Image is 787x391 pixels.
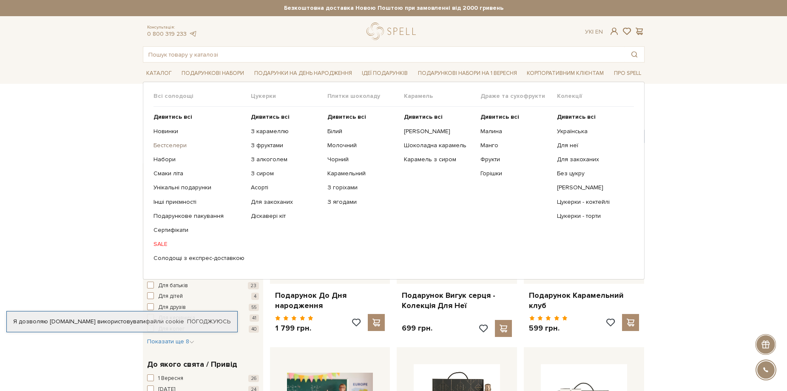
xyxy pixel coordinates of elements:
[592,28,594,35] span: |
[153,128,244,135] a: Новинки
[251,212,321,220] a: Діскавері кіт
[251,113,290,120] b: Дивитись всі
[595,28,603,35] a: En
[153,212,244,220] a: Подарункове пакування
[557,113,627,121] a: Дивитись всі
[404,113,474,121] a: Дивитись всі
[275,323,314,333] p: 1 799 грн.
[147,303,259,312] button: Для друзів 55
[585,28,603,36] div: Ук
[404,92,480,100] span: Карамель
[248,282,259,289] span: 23
[557,113,596,120] b: Дивитись всі
[367,23,420,40] a: logo
[158,303,186,312] span: Для друзів
[147,359,237,370] span: До якого свята / Привід
[143,82,645,279] div: Каталог
[251,113,321,121] a: Дивитись всі
[143,47,625,62] input: Пошук товару у каталозі
[147,282,259,290] button: Для батьків 23
[557,184,627,191] a: [PERSON_NAME]
[251,170,321,177] a: З сиром
[404,142,474,149] a: Шоколадна карамель
[187,318,230,325] a: Погоджуюсь
[404,156,474,163] a: Карамель з сиром
[611,67,645,80] a: Про Spell
[625,47,644,62] button: Пошук товару у каталозі
[327,184,398,191] a: З горіхами
[358,67,411,80] a: Ідеї подарунків
[402,323,432,333] p: 699 грн.
[557,170,627,177] a: Без цукру
[327,113,366,120] b: Дивитись всі
[480,113,519,120] b: Дивитись всі
[480,92,557,100] span: Драже та сухофрукти
[251,156,321,163] a: З алкоголем
[153,198,244,206] a: Інші приємності
[153,184,244,191] a: Унікальні подарунки
[404,128,474,135] a: [PERSON_NAME]
[153,240,244,248] a: SALE
[480,156,551,163] a: Фрукти
[480,170,551,177] a: Горішки
[402,291,512,311] a: Подарунок Вигук серця - Колекція Для Неї
[147,292,259,301] button: Для дітей 4
[251,67,355,80] a: Подарунки на День народження
[158,292,183,301] span: Для дітей
[327,142,398,149] a: Молочний
[327,156,398,163] a: Чорний
[327,170,398,177] a: Карамельний
[480,113,551,121] a: Дивитись всі
[178,67,247,80] a: Подарункові набори
[557,156,627,163] a: Для закоханих
[251,184,321,191] a: Асорті
[189,30,197,37] a: telegram
[251,142,321,149] a: З фруктами
[158,374,183,383] span: 1 Вересня
[557,92,634,100] span: Колекції
[404,113,443,120] b: Дивитись всі
[153,92,251,100] span: Всі солодощі
[153,170,244,177] a: Смаки літа
[415,66,520,80] a: Подарункові набори на 1 Вересня
[529,323,568,333] p: 599 грн.
[153,113,192,120] b: Дивитись всі
[480,128,551,135] a: Малина
[153,113,244,121] a: Дивитись всі
[250,314,259,322] span: 41
[153,156,244,163] a: Набори
[145,318,184,325] a: файли cookie
[147,338,194,345] span: Показати ще 8
[147,337,194,346] button: Показати ще 8
[147,374,259,383] button: 1 Вересня 26
[480,142,551,149] a: Манго
[557,212,627,220] a: Цукерки - торти
[251,92,327,100] span: Цукерки
[327,128,398,135] a: Білий
[251,293,259,300] span: 4
[275,291,385,311] a: Подарунок До Дня народження
[557,128,627,135] a: Українська
[143,67,175,80] a: Каталог
[147,25,197,30] span: Консультація:
[557,198,627,206] a: Цукерки - коктейлі
[248,375,259,382] span: 26
[529,291,639,311] a: Подарунок Карамельний клуб
[147,30,187,37] a: 0 800 319 233
[158,282,188,290] span: Для батьків
[153,226,244,234] a: Сертифікати
[327,198,398,206] a: З ягодами
[153,254,244,262] a: Солодощі з експрес-доставкою
[249,304,259,311] span: 55
[327,113,398,121] a: Дивитись всі
[327,92,404,100] span: Плитки шоколаду
[153,142,244,149] a: Бестселери
[557,142,627,149] a: Для неї
[7,318,237,325] div: Я дозволяю [DOMAIN_NAME] використовувати
[523,66,607,80] a: Корпоративним клієнтам
[249,325,259,333] span: 40
[143,4,645,12] strong: Безкоштовна доставка Новою Поштою при замовленні від 2000 гривень
[251,128,321,135] a: З карамеллю
[251,198,321,206] a: Для закоханих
